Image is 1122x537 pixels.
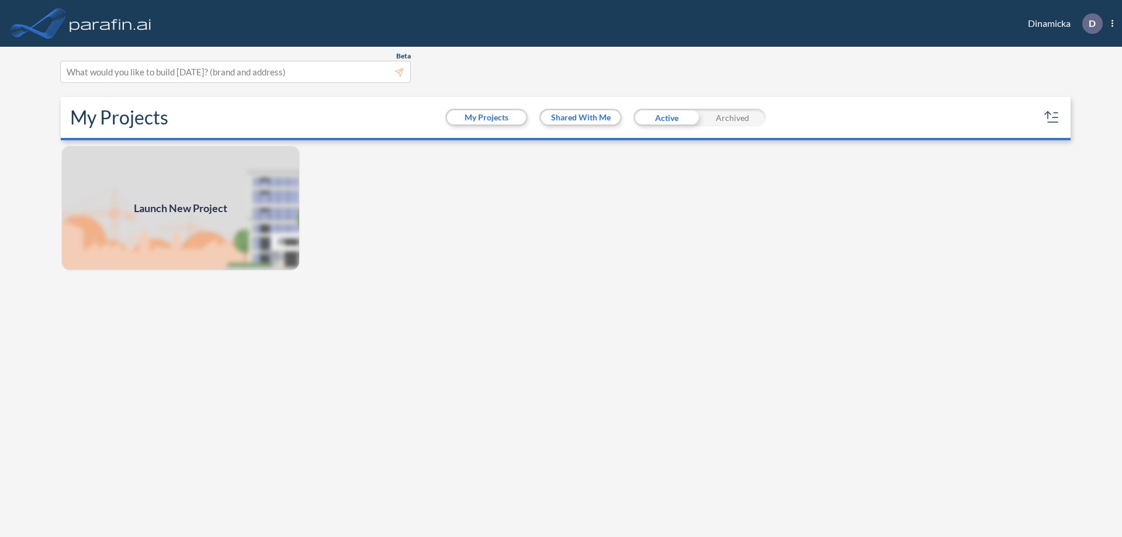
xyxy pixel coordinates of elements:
[1010,13,1113,34] div: Dinamicka
[699,109,766,126] div: Archived
[541,110,620,124] button: Shared With Me
[70,106,168,129] h2: My Projects
[67,12,154,35] img: logo
[61,145,300,271] a: Launch New Project
[633,109,699,126] div: Active
[134,200,227,216] span: Launch New Project
[61,145,300,271] img: add
[447,110,526,124] button: My Projects
[1089,18,1096,29] p: D
[396,51,411,61] span: Beta
[1043,108,1061,127] button: sort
